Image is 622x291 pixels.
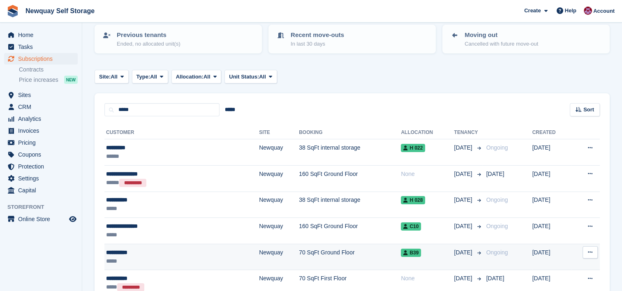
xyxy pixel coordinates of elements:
span: Storefront [7,203,82,211]
span: [DATE] [454,196,474,204]
span: Unit Status: [229,73,259,81]
span: Help [565,7,576,15]
span: CRM [18,101,67,113]
td: [DATE] [532,139,571,166]
a: menu [4,113,78,125]
td: Newquay [259,244,299,270]
span: All [150,73,157,81]
p: Recent move-outs [291,30,344,40]
span: All [203,73,210,81]
td: 38 SqFt internal storage [299,139,401,166]
td: [DATE] [532,165,571,192]
img: Paul Upson [584,7,592,15]
span: Ongoing [486,196,508,203]
a: Contracts [19,66,78,74]
a: menu [4,185,78,196]
a: Moving out Cancelled with future move-out [443,25,609,53]
a: menu [4,29,78,41]
span: Type: [136,73,150,81]
th: Allocation [401,126,454,139]
th: Created [532,126,571,139]
td: 160 SqFt Ground Floor [299,218,401,244]
p: Moving out [465,30,538,40]
span: All [259,73,266,81]
a: menu [4,101,78,113]
td: [DATE] [532,218,571,244]
span: Site: [99,73,111,81]
a: Previous tenants Ended, no allocated unit(s) [95,25,261,53]
span: [DATE] [486,275,504,282]
span: Price increases [19,76,58,84]
a: menu [4,173,78,184]
button: Site: All [95,70,129,83]
span: [DATE] [454,222,474,231]
span: Tasks [18,41,67,53]
a: menu [4,161,78,172]
a: menu [4,149,78,160]
button: Type: All [132,70,168,83]
span: Online Store [18,213,67,225]
th: Site [259,126,299,139]
a: Preview store [68,214,78,224]
td: Newquay [259,218,299,244]
a: Price increases NEW [19,75,78,84]
img: stora-icon-8386f47178a22dfd0bd8f6a31ec36ba5ce8667c1dd55bd0f319d3a0aa187defe.svg [7,5,19,17]
td: Newquay [259,192,299,218]
button: Allocation: All [171,70,222,83]
span: Ongoing [486,223,508,229]
p: Ended, no allocated unit(s) [117,40,180,48]
a: menu [4,125,78,136]
span: Sort [583,106,594,114]
span: Pricing [18,137,67,148]
span: Coupons [18,149,67,160]
p: Cancelled with future move-out [465,40,538,48]
th: Booking [299,126,401,139]
span: H 022 [401,144,425,152]
td: Newquay [259,139,299,166]
th: Tenancy [454,126,483,139]
td: [DATE] [532,244,571,270]
td: 160 SqFt Ground Floor [299,165,401,192]
td: 38 SqFt internal storage [299,192,401,218]
span: Analytics [18,113,67,125]
span: Sites [18,89,67,101]
span: [DATE] [454,170,474,178]
span: H 028 [401,196,425,204]
span: Ongoing [486,144,508,151]
a: menu [4,137,78,148]
td: [DATE] [532,192,571,218]
div: None [401,170,454,178]
span: [DATE] [454,274,474,283]
span: Invoices [18,125,67,136]
p: In last 30 days [291,40,344,48]
span: Subscriptions [18,53,67,65]
span: Settings [18,173,67,184]
span: Allocation: [176,73,203,81]
span: Create [524,7,541,15]
span: [DATE] [454,143,474,152]
span: Account [593,7,615,15]
th: Customer [104,126,259,139]
a: Recent move-outs In last 30 days [269,25,435,53]
a: Newquay Self Storage [22,4,98,18]
span: C10 [401,222,421,231]
div: NEW [64,76,78,84]
a: menu [4,53,78,65]
button: Unit Status: All [224,70,277,83]
span: All [111,73,118,81]
span: Home [18,29,67,41]
a: menu [4,89,78,101]
span: B39 [401,249,421,257]
span: [DATE] [486,171,504,177]
td: 70 SqFt Ground Floor [299,244,401,270]
span: Capital [18,185,67,196]
p: Previous tenants [117,30,180,40]
a: menu [4,213,78,225]
div: None [401,274,454,283]
span: Ongoing [486,249,508,256]
span: [DATE] [454,248,474,257]
td: Newquay [259,165,299,192]
a: menu [4,41,78,53]
span: Protection [18,161,67,172]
